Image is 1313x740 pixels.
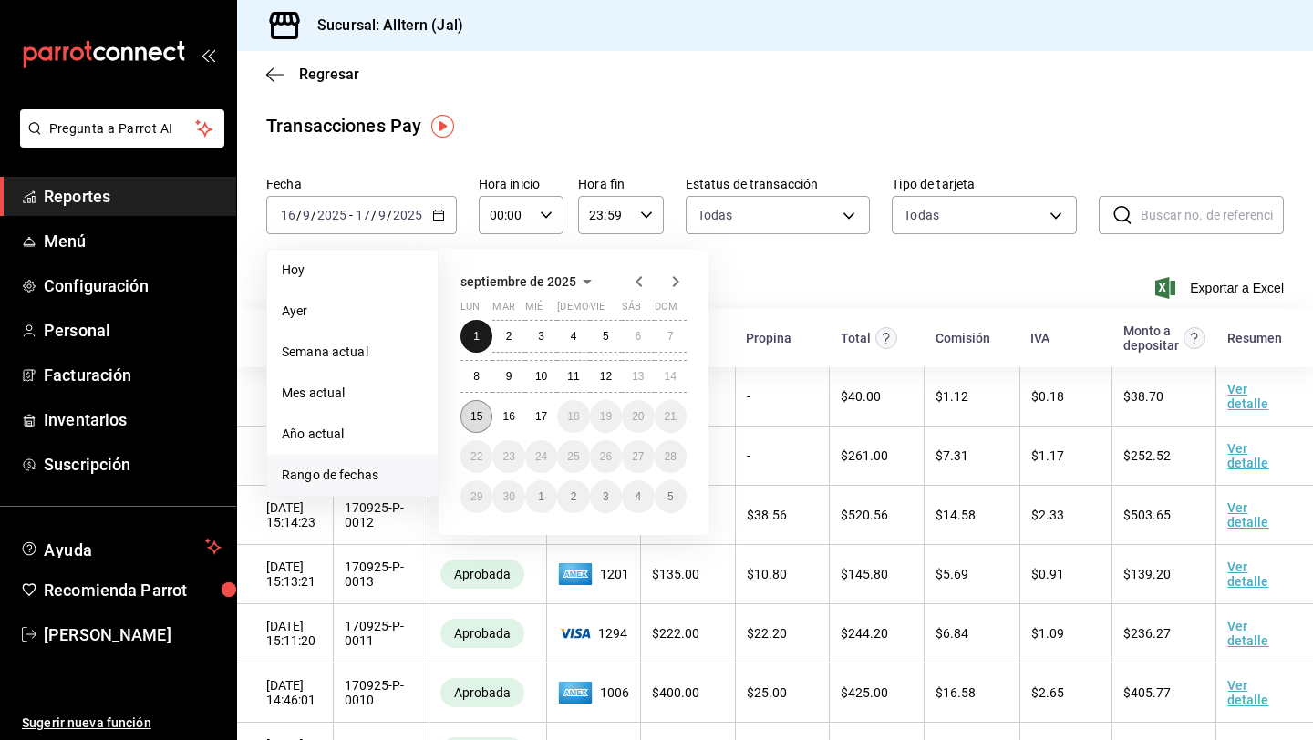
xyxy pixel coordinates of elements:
span: $ 520.56 [841,508,888,522]
button: 27 de septiembre de 2025 [622,440,654,473]
td: 170925-P-0010 [334,663,429,723]
button: 5 de septiembre de 2025 [590,320,622,353]
abbr: 22 de septiembre de 2025 [470,450,482,463]
button: 18 de septiembre de 2025 [557,400,589,433]
span: $ 0.91 [1031,567,1064,581]
abbr: 4 de septiembre de 2025 [571,330,577,343]
span: Semana actual [282,343,423,362]
abbr: 10 de septiembre de 2025 [535,370,547,383]
button: 12 de septiembre de 2025 [590,360,622,393]
span: Menú [44,229,222,253]
button: 26 de septiembre de 2025 [590,440,622,473]
div: Transacciones cobradas de manera exitosa. [440,560,524,589]
span: $ 139.20 [1123,567,1171,581]
span: Suscripción [44,452,222,477]
button: 4 de septiembre de 2025 [557,320,589,353]
span: Facturación [44,363,222,387]
button: 14 de septiembre de 2025 [655,360,687,393]
button: 13 de septiembre de 2025 [622,360,654,393]
span: $ 2.33 [1031,508,1064,522]
abbr: 1 de septiembre de 2025 [473,330,480,343]
span: Año actual [282,425,423,444]
span: $ 236.27 [1123,626,1171,641]
span: Recomienda Parrot [44,578,222,602]
button: Regresar [266,66,359,83]
abbr: 2 de octubre de 2025 [571,490,577,503]
img: Tooltip marker [431,115,454,138]
span: $ 222.00 [652,626,699,641]
button: Exportar a Excel [1159,277,1284,299]
div: Todas [904,206,939,224]
span: Configuración [44,273,222,298]
span: $ 400.00 [652,685,699,700]
div: Transacciones cobradas de manera exitosa. [440,619,524,648]
a: Ver detalle [1227,678,1268,707]
span: - [349,208,353,222]
abbr: 3 de octubre de 2025 [603,490,609,503]
span: Ayuda [44,536,198,558]
span: septiembre de 2025 [460,274,576,289]
button: 2 de septiembre de 2025 [492,320,524,353]
abbr: 7 de septiembre de 2025 [667,330,674,343]
input: -- [302,208,311,222]
div: Transacciones cobradas de manera exitosa. [440,678,524,707]
span: / [371,208,377,222]
abbr: viernes [590,301,605,320]
span: $ 7.31 [936,448,968,463]
td: 170925-P-0011 [334,604,429,663]
span: Regresar [299,66,359,83]
abbr: 26 de septiembre de 2025 [600,450,612,463]
abbr: 21 de septiembre de 2025 [665,410,677,423]
a: Ver detalle [1227,500,1268,529]
span: / [296,208,302,222]
span: Hoy [282,261,423,280]
abbr: martes [492,301,514,320]
abbr: lunes [460,301,480,320]
span: $ 261.00 [841,448,888,463]
button: open_drawer_menu [201,47,215,62]
button: 8 de septiembre de 2025 [460,360,492,393]
button: 2 de octubre de 2025 [557,480,589,513]
span: 1294 [558,626,629,641]
span: Reportes [44,184,222,209]
svg: Este monto equivale al total pagado por el comensal antes de aplicar Comisión e IVA. [875,327,897,349]
button: 20 de septiembre de 2025 [622,400,654,433]
button: 17 de septiembre de 2025 [525,400,557,433]
span: $ 25.00 [747,685,787,700]
span: $ 10.80 [747,567,787,581]
button: 7 de septiembre de 2025 [655,320,687,353]
span: Aprobada [447,567,518,581]
button: 10 de septiembre de 2025 [525,360,557,393]
button: 22 de septiembre de 2025 [460,440,492,473]
div: Monto a depositar [1123,324,1179,353]
a: Pregunta a Parrot AI [13,132,224,151]
a: Ver detalle [1227,619,1268,648]
input: Buscar no. de referencia [1141,197,1284,233]
span: $ 40.00 [841,389,881,404]
span: $ 145.80 [841,567,888,581]
div: IVA [1030,331,1049,345]
abbr: 12 de septiembre de 2025 [600,370,612,383]
abbr: 16 de septiembre de 2025 [502,410,514,423]
button: 23 de septiembre de 2025 [492,440,524,473]
button: 3 de septiembre de 2025 [525,320,557,353]
span: $ 405.77 [1123,685,1171,700]
abbr: 5 de octubre de 2025 [667,490,674,503]
button: septiembre de 2025 [460,271,598,293]
span: Aprobada [447,685,518,700]
span: $ 252.52 [1123,448,1171,463]
button: 6 de septiembre de 2025 [622,320,654,353]
abbr: 20 de septiembre de 2025 [632,410,644,423]
span: $ 1.12 [936,389,968,404]
abbr: 2 de septiembre de 2025 [506,330,512,343]
abbr: domingo [655,301,677,320]
button: 24 de septiembre de 2025 [525,440,557,473]
button: 25 de septiembre de 2025 [557,440,589,473]
button: 21 de septiembre de 2025 [655,400,687,433]
span: $ 1.17 [1031,448,1064,463]
abbr: 29 de septiembre de 2025 [470,490,482,503]
button: 28 de septiembre de 2025 [655,440,687,473]
label: Hora fin [578,178,663,190]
